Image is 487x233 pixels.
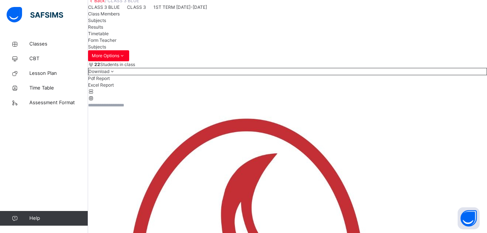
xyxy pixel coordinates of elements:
span: Subjects [88,18,106,23]
li: dropdown-list-item-null-1 [88,82,487,88]
span: Students in class [94,61,135,68]
span: Class Members [88,11,120,17]
span: CLASS 3 BLUE [88,4,120,10]
span: Lesson Plan [29,70,88,77]
span: CLASS 3 [127,4,146,10]
button: Open asap [458,207,480,229]
span: More Options [92,52,126,59]
b: 22 [94,62,100,67]
span: 1ST TERM [DATE]-[DATE] [153,4,207,10]
span: CBT [29,55,88,62]
span: Form Teacher [88,37,116,43]
span: Subjects [88,44,106,50]
span: Classes [29,40,88,48]
span: Results [88,24,103,30]
span: Download [88,69,109,74]
img: safsims [7,7,63,22]
span: Help [29,215,88,222]
span: Assessment Format [29,99,88,106]
li: dropdown-list-item-null-0 [88,75,487,82]
span: Timetable [88,31,109,36]
span: Time Table [29,84,88,92]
